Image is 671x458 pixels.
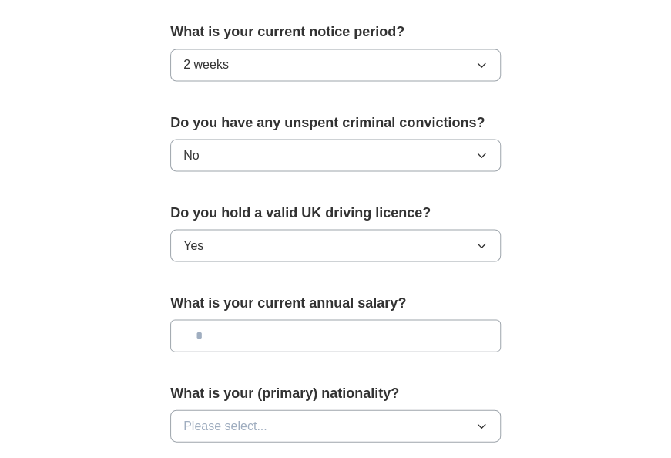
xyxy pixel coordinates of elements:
label: What is your current notice period? [170,22,501,42]
button: Please select... [170,409,501,442]
button: Yes [170,229,501,261]
span: Please select... [183,416,267,435]
span: No [183,146,199,164]
button: 2 weeks [170,49,501,81]
label: Do you have any unspent criminal convictions? [170,112,501,133]
span: Yes [183,236,203,254]
label: What is your current annual salary? [170,292,501,313]
label: What is your (primary) nationality? [170,382,501,403]
button: No [170,139,501,171]
label: Do you hold a valid UK driving licence? [170,202,501,223]
span: 2 weeks [183,56,229,74]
